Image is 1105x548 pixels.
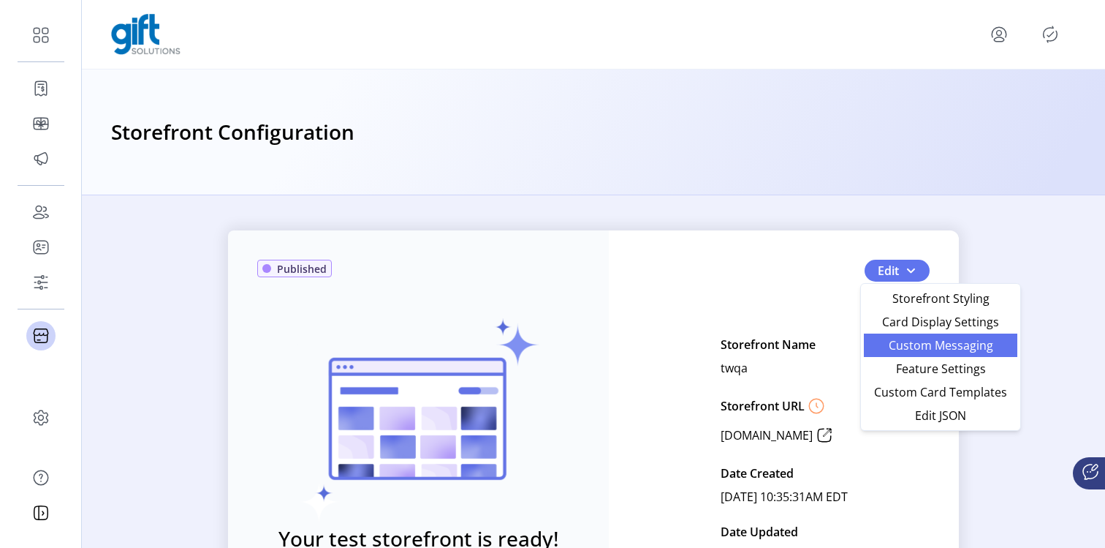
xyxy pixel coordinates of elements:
p: Date Created [721,462,794,485]
span: Custom Card Templates [873,386,1009,398]
span: Edit [878,262,899,279]
button: menu [987,23,1011,46]
li: Feature Settings [864,357,1017,380]
p: [DOMAIN_NAME] [721,427,813,444]
p: Storefront Name [721,333,816,356]
button: Edit [865,260,930,282]
p: Date Updated [721,520,798,544]
p: Storefront URL [721,397,805,415]
li: Custom Messaging [864,334,1017,357]
span: Custom Messaging [873,339,1009,351]
h3: Storefront Configuration [111,116,354,149]
p: twqa [721,356,748,380]
li: Edit JSON [864,404,1017,427]
span: Storefront Styling [873,293,1009,304]
span: Published [277,261,327,277]
li: Storefront Styling [864,287,1017,310]
span: Card Display Settings [873,316,1009,328]
button: Publisher Panel [1038,23,1062,46]
img: logo [111,14,181,55]
span: Feature Settings [873,363,1009,375]
li: Custom Card Templates [864,380,1017,404]
li: Card Display Settings [864,310,1017,334]
p: [DATE] 10:35:31AM EDT [721,485,848,508]
span: Edit JSON [873,410,1009,421]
